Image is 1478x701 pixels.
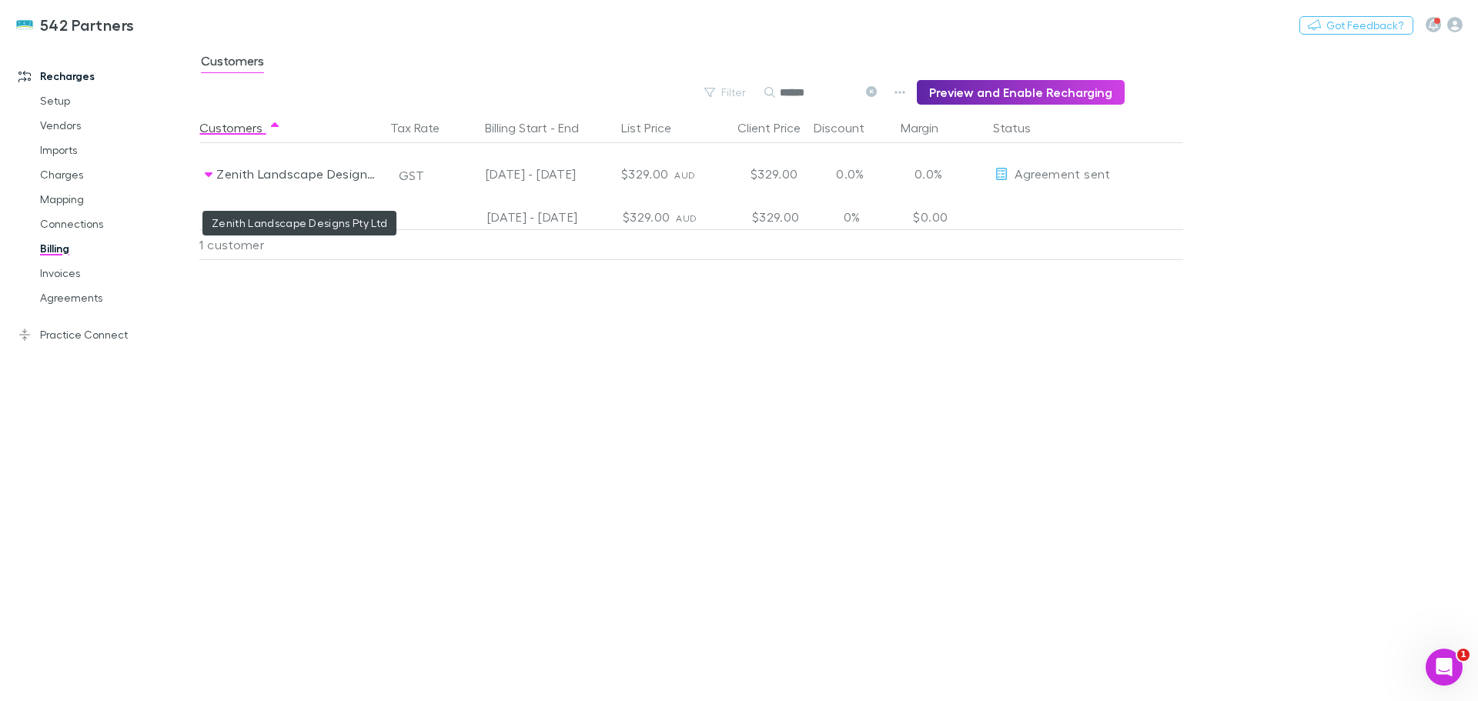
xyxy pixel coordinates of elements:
[199,112,281,143] button: Customers
[25,88,240,148] div: Let me have our team invite them on your behalf. Can you share the email addresses and names of t...
[3,322,208,347] a: Practice Connect
[621,112,690,143] button: List Price
[445,205,584,229] div: [DATE] - [DATE]
[3,64,208,88] a: Recharges
[44,8,69,33] img: Profile image for Alex
[48,504,61,516] button: Emoji picker
[804,143,896,205] div: 0.0%
[1426,649,1463,686] iframe: Intercom live chat
[25,168,240,183] div: Hi [PERSON_NAME],
[75,19,149,35] p: Active 18h ago
[25,162,208,187] a: Charges
[98,504,110,516] button: Start recording
[25,113,208,138] a: Vendors
[55,415,296,524] div: Thanks Rem - they've checked and it's not in any spam folder. the emails are[PERSON_NAME][EMAIL_A...
[25,187,208,212] a: Mapping
[12,78,296,159] div: Alex says…
[898,205,990,229] div: $0.00
[12,394,296,415] div: [DATE]
[241,6,270,35] button: Home
[199,143,1191,205] div: GST[DATE] - [DATE]$329.00AUD$329.000.0%0.0%EditAgreement sent
[6,6,144,43] a: 542 Partners
[814,112,883,143] button: Discount
[13,472,295,498] textarea: Message…
[25,138,208,162] a: Imports
[25,285,208,310] a: Agreements
[737,112,819,143] button: Client Price
[15,15,34,34] img: 542 Partners's Logo
[392,163,431,188] button: GST
[25,342,240,372] div: Thanks, Rem
[218,205,378,229] div: ASIC
[75,8,175,19] h1: [PERSON_NAME]
[917,80,1125,105] button: Preview and Enable Recharging
[713,205,805,229] div: $329.00
[697,83,755,102] button: Filter
[216,143,380,205] div: Zenith Landscape Designs Pty Ltd
[40,15,135,34] h3: 542 Partners
[24,504,36,516] button: Upload attachment
[584,205,676,229] div: $329.00
[10,6,39,35] button: go back
[50,237,169,249] b: spam or junk folder
[201,53,264,73] span: Customers
[12,415,296,536] div: Melonie says…
[25,236,208,261] a: Billing
[25,290,219,318] b: name and email address
[68,424,283,515] div: Thanks Rem - they've checked and it's not in any spam folder. the emails are and
[12,78,252,157] div: Let me have our team invite them on your behalf. Can you share the email addresses and names of t...
[1299,16,1413,35] button: Got Feedback?
[1015,166,1110,181] span: Agreement sent
[25,191,240,266] div: I tried this on my end, and it seems to be working fine. Could you please ask the people you invi...
[264,498,289,522] button: Send a message…
[25,212,208,236] a: Connections
[12,159,252,381] div: Hi [PERSON_NAME],I tried this on my end, and it seems to be working fine. Could you please ask th...
[485,112,597,143] button: Billing Start - End
[805,205,898,229] div: 0%
[674,169,695,181] span: AUD
[676,212,697,224] span: AUD
[993,112,1049,143] button: Status
[711,143,804,205] div: $329.00
[73,504,85,516] button: Gif picker
[270,6,298,34] div: Close
[68,455,273,497] a: [PERSON_NAME][EMAIL_ADDRESS][PERSON_NAME][DOMAIN_NAME]
[25,261,208,285] a: Invoices
[199,229,384,260] div: 1 customer
[902,165,942,183] p: 0.0%
[390,112,458,143] button: Tax Rate
[1457,649,1470,661] span: 1
[450,143,576,205] div: [DATE] - [DATE]
[901,112,957,143] button: Margin
[25,274,240,334] div: If they don’t see it in their spam folder, please share their with me so I can have our team look...
[582,143,674,205] div: $329.00
[25,88,208,113] a: Setup
[12,159,296,393] div: Alex says…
